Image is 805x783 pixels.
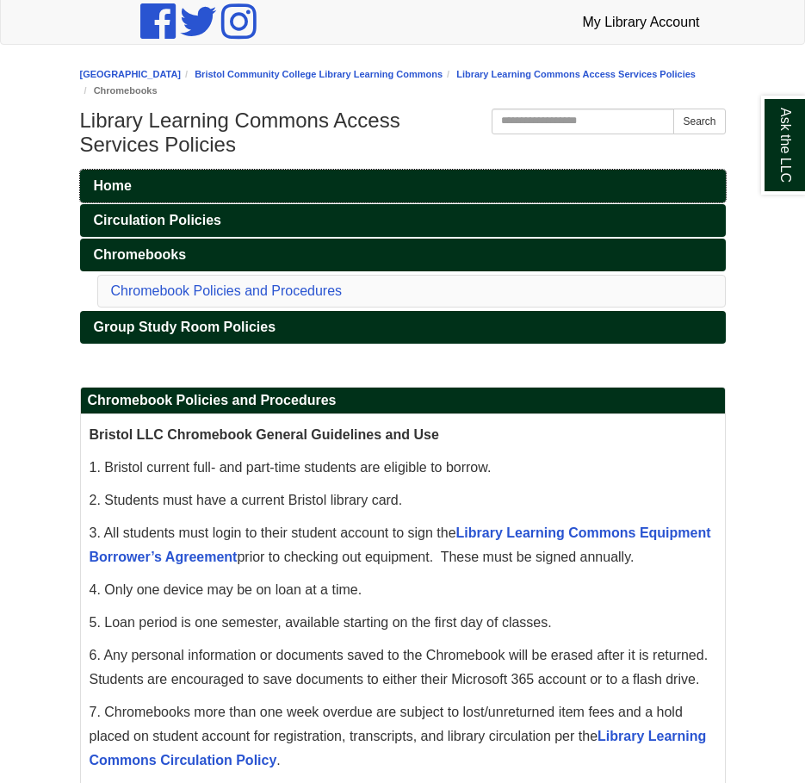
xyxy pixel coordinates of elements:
span: 5. Loan period is one semester, available starting on the first day of classes. [90,615,552,630]
a: Circulation Policies [80,204,726,237]
a: Library Learning Commons Equipment Borrower’s Agreement [90,525,711,564]
span: Group Study Room Policies [94,320,276,334]
span: Chromebooks [94,247,187,262]
span: Home [94,178,132,193]
li: Chromebooks [80,83,158,99]
div: Guide Pages [80,170,726,344]
nav: breadcrumb [80,66,726,100]
span: Bristol LLC Chromebook General Guidelines and Use [90,427,439,442]
span: 3. All students must login to their student account to sign the prior to checking out equipment. ... [90,525,711,564]
a: Chromebooks [80,239,726,271]
a: Group Study Room Policies [80,311,726,344]
a: Library Learning Commons Access Services Policies [456,69,696,79]
span: 2. Students must have a current Bristol library card. [90,493,403,507]
a: [GEOGRAPHIC_DATA] [80,69,182,79]
button: Search [673,109,725,134]
a: Chromebook Policies and Procedures [111,283,343,298]
h2: Chromebook Policies and Procedures [81,388,725,414]
span: Circulation Policies [94,213,221,227]
span: 6. Any personal information or documents saved to the Chromebook will be erased after it is retur... [90,648,709,687]
span: 4. Only one device may be on loan at a time. [90,582,362,597]
a: Library Learning Commons Circulation Policy [90,729,707,767]
a: Home [80,170,726,202]
a: My Library Account [569,1,712,44]
span: 7. Chromebooks more than one week overdue are subject to lost/unreturned item fees and a hold pla... [90,705,707,767]
a: Bristol Community College Library Learning Commons [195,69,443,79]
span: 1. Bristol current full- and part-time students are eligible to borrow. [90,460,492,475]
h1: Library Learning Commons Access Services Policies [80,109,726,157]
